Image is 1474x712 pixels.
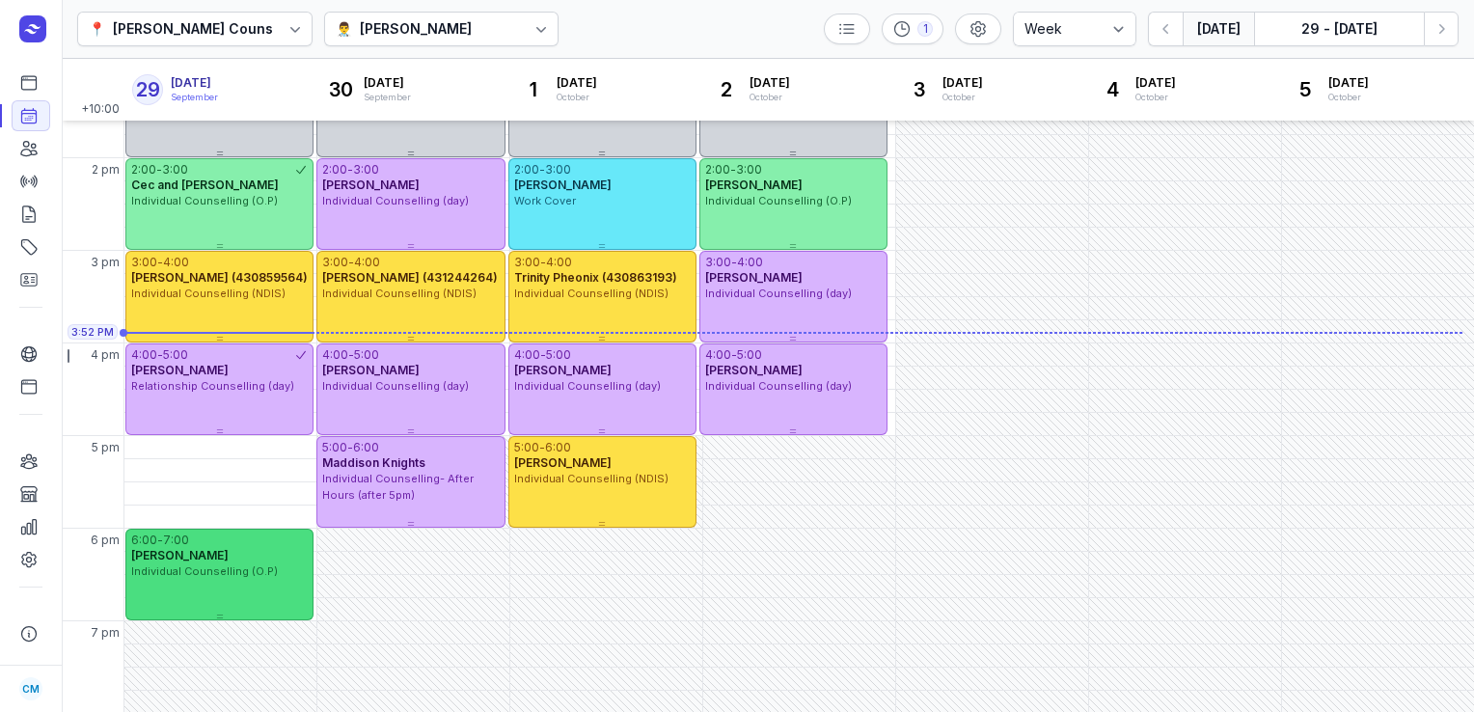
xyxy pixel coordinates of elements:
div: 4:00 [737,255,763,270]
span: Individual Counselling (day) [322,194,469,207]
div: - [348,255,354,270]
div: 5:00 [514,440,539,455]
span: Individual Counselling (NDIS) [514,472,669,485]
span: [PERSON_NAME] [131,548,229,562]
div: - [540,347,546,363]
div: October [557,91,597,104]
span: Individual Counselling (O.P) [131,564,278,578]
div: 3 [904,74,935,105]
div: - [156,162,162,178]
div: 2:00 [322,162,347,178]
div: 3:00 [545,162,571,178]
span: 3:52 PM [71,324,114,340]
div: 3:00 [322,255,348,270]
div: 4:00 [514,347,540,363]
div: - [539,440,545,455]
div: October [1135,91,1176,104]
span: [PERSON_NAME] [514,455,612,470]
span: 5 pm [92,440,120,455]
div: 2:00 [514,162,539,178]
div: - [540,255,546,270]
div: 2 [711,74,742,105]
span: [PERSON_NAME] [705,363,803,377]
div: - [348,347,354,363]
div: 6:00 [545,440,571,455]
div: 5:00 [546,347,571,363]
button: [DATE] [1183,12,1254,46]
div: 3:00 [736,162,762,178]
span: Individual Counselling (day) [705,379,852,393]
div: - [157,255,163,270]
span: [DATE] [1328,75,1369,91]
div: 1 [518,74,549,105]
span: 7 pm [91,625,120,641]
span: [DATE] [557,75,597,91]
span: [DATE] [1135,75,1176,91]
div: - [730,162,736,178]
div: 3:00 [131,255,157,270]
span: Individual Counselling- After Hours (after 5pm) [322,472,474,502]
div: 29 [132,74,163,105]
div: - [731,255,737,270]
span: [PERSON_NAME] [322,178,420,192]
div: October [942,91,983,104]
span: 6 pm [91,533,120,548]
span: Work Cover [514,194,576,207]
div: September [364,91,411,104]
span: Maddison Knights [322,455,425,470]
div: 3:00 [162,162,188,178]
div: 2:00 [131,162,156,178]
div: 7:00 [163,533,189,548]
span: [PERSON_NAME] [514,178,612,192]
span: [PERSON_NAME] [514,363,612,377]
div: 5 [1290,74,1321,105]
span: Individual Counselling (NDIS) [322,287,477,300]
span: [PERSON_NAME] [705,270,803,285]
span: 3 pm [91,255,120,270]
div: 6:00 [131,533,157,548]
div: [PERSON_NAME] [360,17,472,41]
div: 4:00 [163,255,189,270]
button: 29 - [DATE] [1254,12,1424,46]
div: 6:00 [353,440,379,455]
span: Trinity Pheonix (430863193) [514,270,677,285]
div: - [157,347,163,363]
span: [PERSON_NAME] (430859564) [131,270,308,285]
span: Individual Counselling (NDIS) [131,287,286,300]
div: 5:00 [354,347,379,363]
div: 5:00 [163,347,188,363]
div: 📍 [89,17,105,41]
div: - [347,162,353,178]
span: [PERSON_NAME] [322,363,420,377]
div: September [171,91,218,104]
span: 2 pm [92,162,120,178]
div: 3:00 [705,255,731,270]
span: [DATE] [750,75,790,91]
span: Cec and [PERSON_NAME] [131,178,279,192]
div: 4:00 [705,347,731,363]
div: 3:00 [514,255,540,270]
span: Individual Counselling (day) [705,287,852,300]
span: [PERSON_NAME] [131,363,229,377]
div: - [539,162,545,178]
span: [PERSON_NAME] [705,178,803,192]
span: [PERSON_NAME] (431244264) [322,270,498,285]
div: 4:00 [131,347,157,363]
div: October [1328,91,1369,104]
span: Relationship Counselling (day) [131,379,294,393]
div: 5:00 [737,347,762,363]
span: Individual Counselling (O.P) [705,194,852,207]
div: 4:00 [546,255,572,270]
div: 1 [917,21,933,37]
div: [PERSON_NAME] Counselling [113,17,311,41]
div: 4 [1097,74,1128,105]
div: - [731,347,737,363]
div: 3:00 [353,162,379,178]
div: 2:00 [705,162,730,178]
span: +10:00 [81,101,123,121]
span: Individual Counselling (NDIS) [514,287,669,300]
span: [DATE] [364,75,411,91]
span: [DATE] [171,75,218,91]
div: October [750,91,790,104]
span: 4 pm [91,347,120,363]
